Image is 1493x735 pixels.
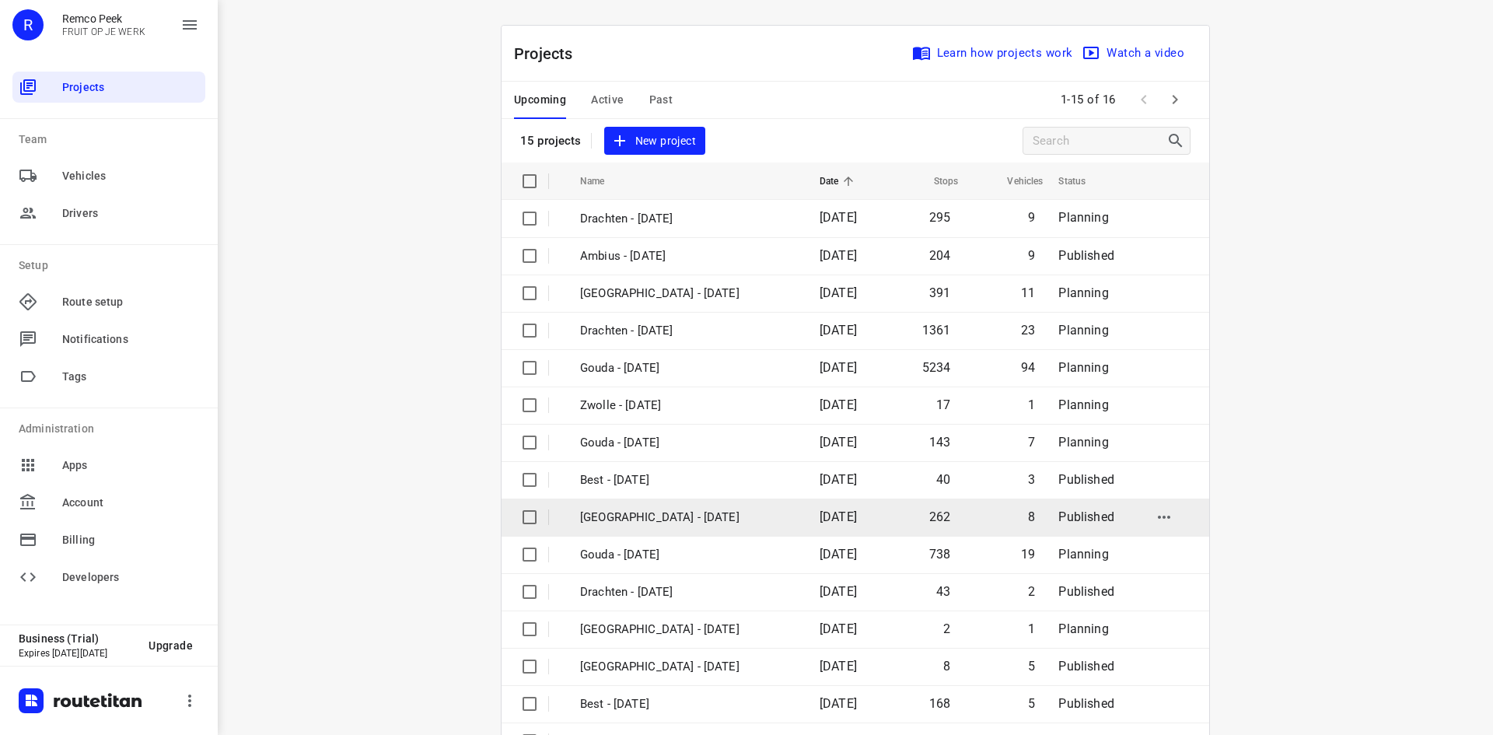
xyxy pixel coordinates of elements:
[914,172,959,191] span: Stops
[580,172,625,191] span: Name
[1159,84,1191,115] span: Next Page
[1058,248,1114,263] span: Published
[1028,435,1035,450] span: 7
[1058,360,1108,375] span: Planning
[943,659,950,674] span: 8
[149,639,193,652] span: Upgrade
[19,131,205,148] p: Team
[12,160,205,191] div: Vehicles
[1058,621,1108,636] span: Planning
[62,205,199,222] span: Drivers
[514,90,566,110] span: Upcoming
[929,435,951,450] span: 143
[62,12,145,25] p: Remco Peek
[1058,659,1114,674] span: Published
[1033,129,1166,153] input: Search projects
[820,360,857,375] span: [DATE]
[1028,621,1035,636] span: 1
[62,369,199,385] span: Tags
[820,584,857,599] span: [DATE]
[12,198,205,229] div: Drivers
[929,248,951,263] span: 204
[1058,472,1114,487] span: Published
[820,172,859,191] span: Date
[62,168,199,184] span: Vehicles
[12,286,205,317] div: Route setup
[591,90,624,110] span: Active
[604,127,705,156] button: New project
[62,26,145,37] p: FRUIT OP JE WERK
[820,323,857,338] span: [DATE]
[1058,210,1108,225] span: Planning
[820,248,857,263] span: [DATE]
[1028,397,1035,412] span: 1
[936,397,950,412] span: 17
[12,450,205,481] div: Apps
[12,361,205,392] div: Tags
[580,359,796,377] p: Gouda - Monday
[922,323,951,338] span: 1361
[19,257,205,274] p: Setup
[19,632,136,645] p: Business (Trial)
[12,324,205,355] div: Notifications
[1028,696,1035,711] span: 5
[62,457,199,474] span: Apps
[62,495,199,511] span: Account
[820,285,857,300] span: [DATE]
[820,509,857,524] span: [DATE]
[580,471,796,489] p: Best - [DATE]
[1028,509,1035,524] span: 8
[1058,435,1108,450] span: Planning
[1021,323,1035,338] span: 23
[1166,131,1190,150] div: Search
[936,472,950,487] span: 40
[62,79,199,96] span: Projects
[820,435,857,450] span: [DATE]
[820,210,857,225] span: [DATE]
[820,659,857,674] span: [DATE]
[929,509,951,524] span: 262
[62,569,199,586] span: Developers
[820,472,857,487] span: [DATE]
[1028,248,1035,263] span: 9
[580,210,796,228] p: Drachten - Tuesday
[922,360,951,375] span: 5234
[1128,84,1159,115] span: Previous Page
[520,134,582,148] p: 15 projects
[580,546,796,564] p: Gouda - [DATE]
[12,562,205,593] div: Developers
[136,632,205,660] button: Upgrade
[1058,547,1108,562] span: Planning
[820,397,857,412] span: [DATE]
[12,9,44,40] div: R
[1021,547,1035,562] span: 19
[929,547,951,562] span: 738
[943,621,950,636] span: 2
[514,42,586,65] p: Projects
[1021,360,1035,375] span: 94
[12,72,205,103] div: Projects
[614,131,696,151] span: New project
[1058,323,1108,338] span: Planning
[1058,696,1114,711] span: Published
[1021,285,1035,300] span: 11
[19,648,136,659] p: Expires [DATE][DATE]
[1058,172,1106,191] span: Status
[580,247,796,265] p: Ambius - Monday
[929,210,951,225] span: 295
[580,322,796,340] p: Drachten - Monday
[580,509,796,527] p: [GEOGRAPHIC_DATA] - [DATE]
[62,294,199,310] span: Route setup
[62,532,199,548] span: Billing
[12,487,205,518] div: Account
[929,696,951,711] span: 168
[820,696,857,711] span: [DATE]
[580,397,796,415] p: Zwolle - Friday
[1054,83,1122,117] span: 1-15 of 16
[580,621,796,639] p: Antwerpen - Thursday
[580,695,796,713] p: Best - Thursday
[1028,584,1035,599] span: 2
[580,583,796,601] p: Drachten - Thursday
[987,172,1043,191] span: Vehicles
[580,658,796,676] p: Gemeente Rotterdam - Thursday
